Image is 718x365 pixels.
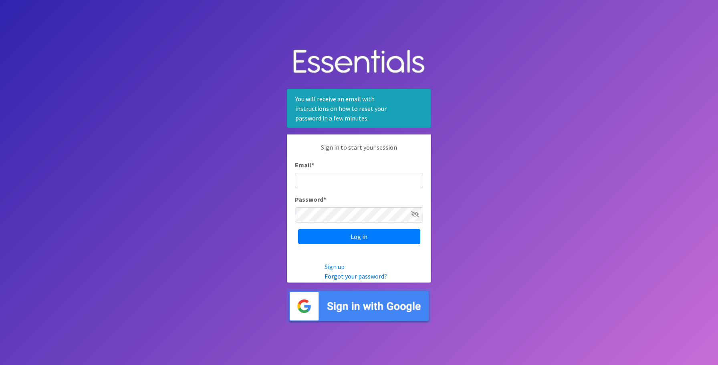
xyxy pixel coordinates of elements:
input: Log in [298,229,420,244]
img: Human Essentials [287,42,431,83]
a: Forgot your password? [325,272,387,280]
p: Sign in to start your session [295,142,423,160]
label: Password [295,195,326,204]
abbr: required [323,195,326,203]
label: Email [295,160,314,170]
img: Sign in with Google [287,289,431,324]
a: Sign up [325,263,345,271]
div: You will receive an email with instructions on how to reset your password in a few minutes. [287,89,431,128]
abbr: required [311,161,314,169]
